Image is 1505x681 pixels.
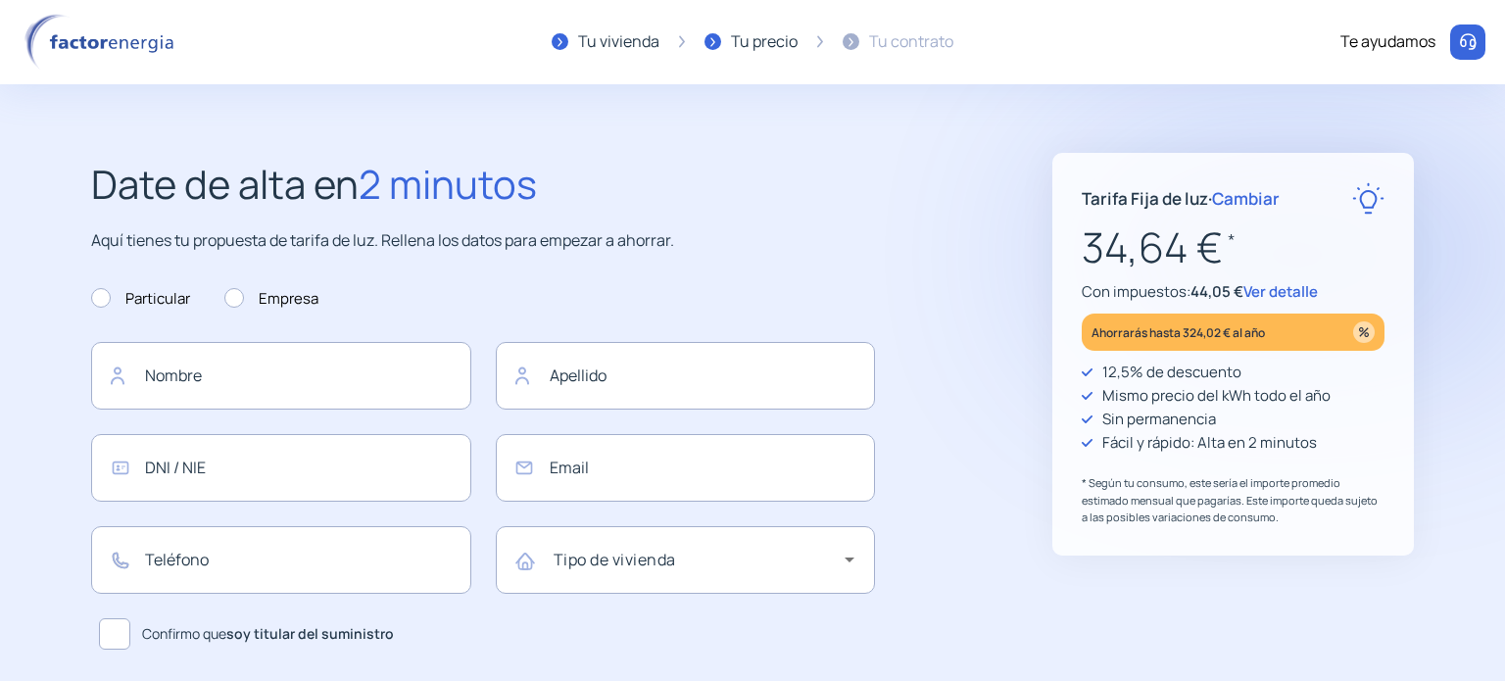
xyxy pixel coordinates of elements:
[1102,361,1241,384] p: 12,5% de descuento
[869,29,953,55] div: Tu contrato
[91,228,875,254] p: Aquí tienes tu propuesta de tarifa de luz. Rellena los datos para empezar a ahorrar.
[1082,280,1384,304] p: Con impuestos:
[1458,32,1478,52] img: llamar
[1082,474,1384,526] p: * Según tu consumo, este sería el importe promedio estimado mensual que pagarías. Este importe qu...
[224,287,318,311] label: Empresa
[1212,187,1280,210] span: Cambiar
[1102,431,1317,455] p: Fácil y rápido: Alta en 2 minutos
[226,624,394,643] b: soy titular del suministro
[1102,408,1216,431] p: Sin permanencia
[1082,185,1280,212] p: Tarifa Fija de luz ·
[20,14,186,71] img: logo factor
[554,549,676,570] mat-label: Tipo de vivienda
[1082,215,1384,280] p: 34,64 €
[1340,29,1435,55] div: Te ayudamos
[1243,281,1318,302] span: Ver detalle
[1102,384,1331,408] p: Mismo precio del kWh todo el año
[1352,182,1384,215] img: rate-E.svg
[578,29,659,55] div: Tu vivienda
[731,29,798,55] div: Tu precio
[1190,281,1243,302] span: 44,05 €
[142,623,394,645] span: Confirmo que
[359,157,537,211] span: 2 minutos
[91,153,875,216] h2: Date de alta en
[91,287,190,311] label: Particular
[1092,321,1265,344] p: Ahorrarás hasta 324,02 € al año
[1353,321,1375,343] img: percentage_icon.svg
